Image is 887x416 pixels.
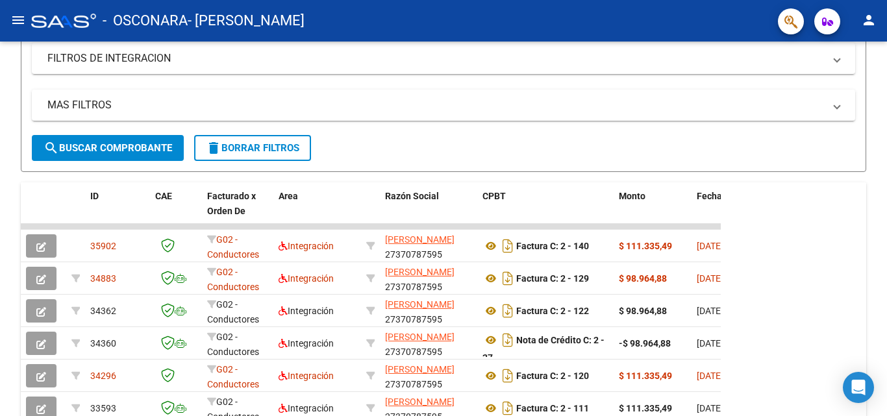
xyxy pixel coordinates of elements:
span: 34360 [90,338,116,349]
span: 33593 [90,403,116,413]
mat-icon: search [44,140,59,156]
span: G02 - Conductores Navales Central [207,267,259,321]
div: Open Intercom Messenger [843,372,874,403]
div: 27370787595 [385,297,472,324]
strong: $ 111.335,49 [619,241,672,251]
span: [DATE] [697,371,723,381]
mat-expansion-panel-header: MAS FILTROS [32,90,855,121]
datatable-header-cell: Monto [614,182,692,239]
span: [DATE] [697,338,723,349]
button: Borrar Filtros [194,135,311,161]
span: - [PERSON_NAME] [188,6,305,35]
span: CAE [155,191,172,201]
span: [DATE] [697,403,723,413]
span: [DATE] [697,273,723,284]
i: Descargar documento [499,300,516,321]
strong: $ 98.964,88 [619,273,667,284]
span: CPBT [482,191,506,201]
mat-panel-title: MAS FILTROS [47,98,824,112]
span: Razón Social [385,191,439,201]
span: Integración [279,273,334,284]
span: G02 - Conductores Navales Central [207,234,259,289]
span: Integración [279,241,334,251]
datatable-header-cell: CPBT [477,182,614,239]
div: 27370787595 [385,232,472,260]
strong: Factura C: 2 - 140 [516,241,589,251]
span: Integración [279,338,334,349]
strong: $ 98.964,88 [619,306,667,316]
span: - OSCONARA [103,6,188,35]
strong: $ 111.335,49 [619,403,672,413]
button: Buscar Comprobante [32,135,184,161]
strong: Nota de Crédito C: 2 - 27 [482,335,605,363]
datatable-header-cell: Razón Social [380,182,477,239]
i: Descargar documento [499,236,516,256]
span: Borrar Filtros [206,142,299,154]
span: Monto [619,191,645,201]
i: Descargar documento [499,330,516,350]
span: [DATE] [697,306,723,316]
span: 34883 [90,273,116,284]
div: 27370787595 [385,362,472,389]
span: ID [90,191,99,201]
mat-icon: delete [206,140,221,156]
span: Facturado x Orden De [207,191,256,216]
span: Buscar Comprobante [44,142,172,154]
i: Descargar documento [499,365,516,386]
mat-expansion-panel-header: FILTROS DE INTEGRACION [32,43,855,74]
datatable-header-cell: Facturado x Orden De [202,182,273,239]
span: G02 - Conductores Navales Central [207,299,259,354]
strong: -$ 98.964,88 [619,338,671,349]
strong: Factura C: 2 - 111 [516,403,589,413]
div: 27370787595 [385,330,472,357]
mat-icon: person [861,12,877,28]
strong: Factura C: 2 - 129 [516,273,589,284]
span: [PERSON_NAME] [385,364,455,374]
datatable-header-cell: CAE [150,182,202,239]
mat-icon: menu [10,12,26,28]
i: Descargar documento [499,268,516,289]
span: Area [279,191,298,201]
span: 34296 [90,371,116,381]
span: [DATE] [697,241,723,251]
span: Integración [279,371,334,381]
span: [PERSON_NAME] [385,234,455,245]
span: 35902 [90,241,116,251]
span: Integración [279,306,334,316]
strong: Factura C: 2 - 120 [516,371,589,381]
span: 34362 [90,306,116,316]
span: [PERSON_NAME] [385,332,455,342]
strong: Factura C: 2 - 122 [516,306,589,316]
mat-panel-title: FILTROS DE INTEGRACION [47,51,824,66]
span: Integración [279,403,334,413]
strong: $ 111.335,49 [619,371,672,381]
span: [PERSON_NAME] [385,299,455,310]
span: [PERSON_NAME] [385,397,455,407]
datatable-header-cell: Area [273,182,361,239]
datatable-header-cell: Fecha Cpbt [692,182,750,239]
span: G02 - Conductores Navales Central [207,332,259,386]
span: [PERSON_NAME] [385,267,455,277]
span: Fecha Cpbt [697,191,743,201]
div: 27370787595 [385,265,472,292]
datatable-header-cell: ID [85,182,150,239]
